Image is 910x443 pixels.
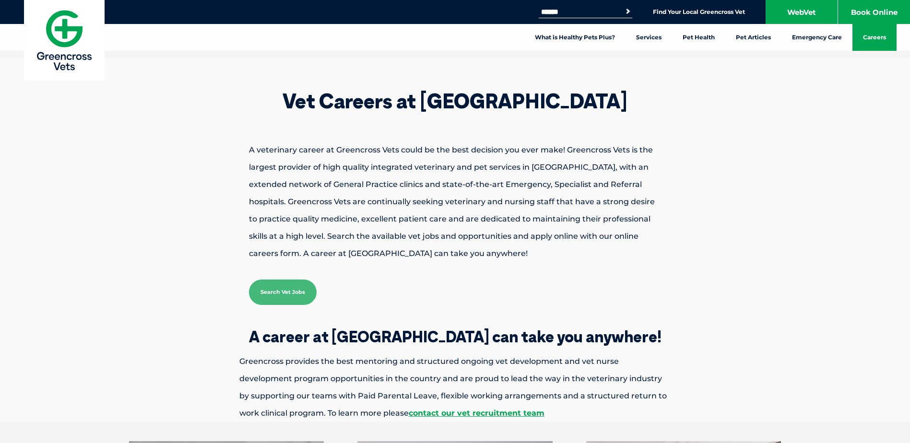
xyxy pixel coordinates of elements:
p: A veterinary career at Greencross Vets could be the best decision you ever make! Greencross Vets ... [215,141,695,262]
a: Services [626,24,672,51]
a: Careers [852,24,897,51]
h1: Vet Careers at [GEOGRAPHIC_DATA] [215,91,695,111]
button: Search [623,7,633,16]
a: Pet Articles [725,24,781,51]
a: Find Your Local Greencross Vet [653,8,745,16]
h2: A career at [GEOGRAPHIC_DATA] can take you anywhere! [206,329,705,344]
a: What is Healthy Pets Plus? [524,24,626,51]
a: contact our vet recruitment team [409,408,544,418]
a: Pet Health [672,24,725,51]
p: Greencross provides the best mentoring and structured ongoing vet development and vet nurse devel... [206,353,705,422]
a: Search Vet Jobs [249,280,317,305]
a: Emergency Care [781,24,852,51]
